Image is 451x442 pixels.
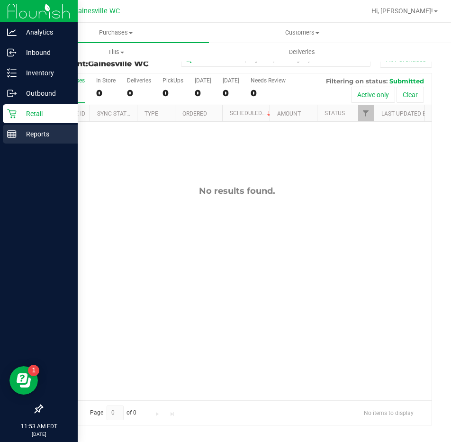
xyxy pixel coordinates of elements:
span: Purchases [23,28,209,37]
p: Retail [17,108,73,119]
div: 0 [223,88,239,99]
a: Amount [277,110,301,117]
iframe: Resource center [9,366,38,395]
inline-svg: Outbound [7,89,17,98]
p: 11:53 AM EDT [4,422,73,431]
p: Outbound [17,88,73,99]
span: Gainesville WC [73,7,120,15]
inline-svg: Reports [7,129,17,139]
div: 0 [127,88,151,99]
a: Tills [23,42,209,62]
span: No items to display [356,406,421,420]
span: Filtering on status: [326,77,388,85]
span: Submitted [389,77,424,85]
p: Reports [17,128,73,140]
div: In Store [96,77,116,84]
a: Purchases [23,23,209,43]
a: Status [325,110,345,117]
inline-svg: Inventory [7,68,17,78]
div: 0 [162,88,183,99]
a: Sync Status [97,110,134,117]
div: 0 [251,88,286,99]
span: Gainesville WC [88,59,149,68]
a: Last Updated By [381,110,429,117]
div: PickUps [162,77,183,84]
div: 0 [195,88,211,99]
span: Page of 0 [82,406,144,420]
p: Inbound [17,47,73,58]
p: Analytics [17,27,73,38]
a: Customers [209,23,395,43]
span: Tills [23,48,208,56]
div: 0 [96,88,116,99]
p: Inventory [17,67,73,79]
h3: Purchase Fulfillment: [42,51,172,68]
a: Ordered [182,110,207,117]
iframe: Resource center unread badge [28,365,39,376]
span: Deliveries [276,48,328,56]
span: Customers [209,28,395,37]
div: Needs Review [251,77,286,84]
div: [DATE] [223,77,239,84]
p: [DATE] [4,431,73,438]
inline-svg: Analytics [7,27,17,37]
span: Hi, [PERSON_NAME]! [371,7,433,15]
button: Clear [397,87,424,103]
a: Deliveries [209,42,395,62]
a: Type [144,110,158,117]
a: Filter [358,105,374,121]
a: Scheduled [230,110,273,117]
div: No results found. [42,186,432,196]
div: Deliveries [127,77,151,84]
inline-svg: Inbound [7,48,17,57]
inline-svg: Retail [7,109,17,118]
button: Active only [351,87,395,103]
div: [DATE] [195,77,211,84]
